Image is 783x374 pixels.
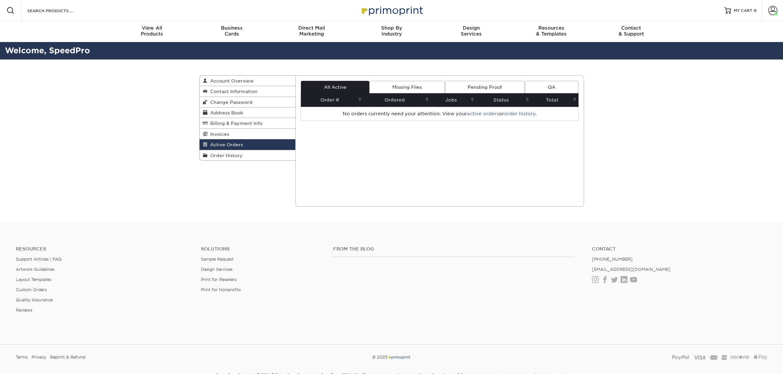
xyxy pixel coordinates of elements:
div: & Templates [511,25,591,37]
a: Artwork Guidelines [16,267,55,272]
a: Contact Information [200,86,296,97]
span: Direct Mail [272,25,352,31]
span: 0 [754,8,757,13]
a: Custom Orders [16,287,47,292]
input: SEARCH PRODUCTS..... [27,7,91,14]
span: Change Password [208,100,253,105]
span: Resources [511,25,591,31]
span: Business [192,25,272,31]
span: Contact Information [208,89,257,94]
a: Shop ByIndustry [352,21,431,42]
th: Status [476,93,531,107]
span: Invoices [208,131,229,137]
a: Billing & Payment Info [200,118,296,129]
span: Active Orders [208,142,243,147]
a: Contact& Support [591,21,671,42]
span: Order History [208,153,243,158]
th: Order # [301,93,364,107]
a: Active Orders [200,139,296,150]
h4: Solutions [201,246,323,252]
a: active orders [467,111,499,116]
a: QA [525,81,578,93]
span: Billing & Payment Info [208,121,262,126]
a: Invoices [200,129,296,139]
a: Account Overview [200,76,296,86]
a: BusinessCards [192,21,272,42]
span: Design [431,25,511,31]
a: Print for Nonprofits [201,287,241,292]
a: All Active [301,81,369,93]
div: Services [431,25,511,37]
div: Cards [192,25,272,37]
a: Sample Request [201,257,233,262]
span: Address Book [208,110,243,115]
a: View AllProducts [112,21,192,42]
a: Direct MailMarketing [272,21,352,42]
a: Reviews [16,308,32,313]
th: Total [531,93,578,107]
a: Quality Assurance [16,297,53,302]
a: Pending Proof [445,81,525,93]
a: Layout Templates [16,277,51,282]
div: & Support [591,25,671,37]
a: Change Password [200,97,296,107]
a: [EMAIL_ADDRESS][DOMAIN_NAME] [592,267,671,272]
span: Contact [591,25,671,31]
h4: Resources [16,246,191,252]
a: DesignServices [431,21,511,42]
div: Marketing [272,25,352,37]
a: Terms [16,352,28,362]
th: Ordered [364,93,431,107]
a: Address Book [200,107,296,118]
th: Jobs [431,93,476,107]
a: Support Articles | FAQ [16,257,61,262]
div: © 2025 [265,352,519,362]
span: Account Overview [208,78,254,83]
a: order history [504,111,535,116]
span: MY CART [734,8,752,13]
a: Print for Resellers [201,277,236,282]
a: Reprint & Refund [50,352,85,362]
td: No orders currently need your attention. View your or . [301,107,578,121]
div: Industry [352,25,431,37]
span: Shop By [352,25,431,31]
a: Resources& Templates [511,21,591,42]
h4: From the Blog [333,246,575,252]
img: Primoprint [359,3,425,17]
a: Contact [592,246,767,252]
a: Missing Files [369,81,445,93]
div: Products [112,25,192,37]
span: View All [112,25,192,31]
a: [PHONE_NUMBER] [592,257,633,262]
a: Design Services [201,267,232,272]
a: Order History [200,150,296,160]
img: Primoprint [388,355,411,360]
a: Privacy [32,352,46,362]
